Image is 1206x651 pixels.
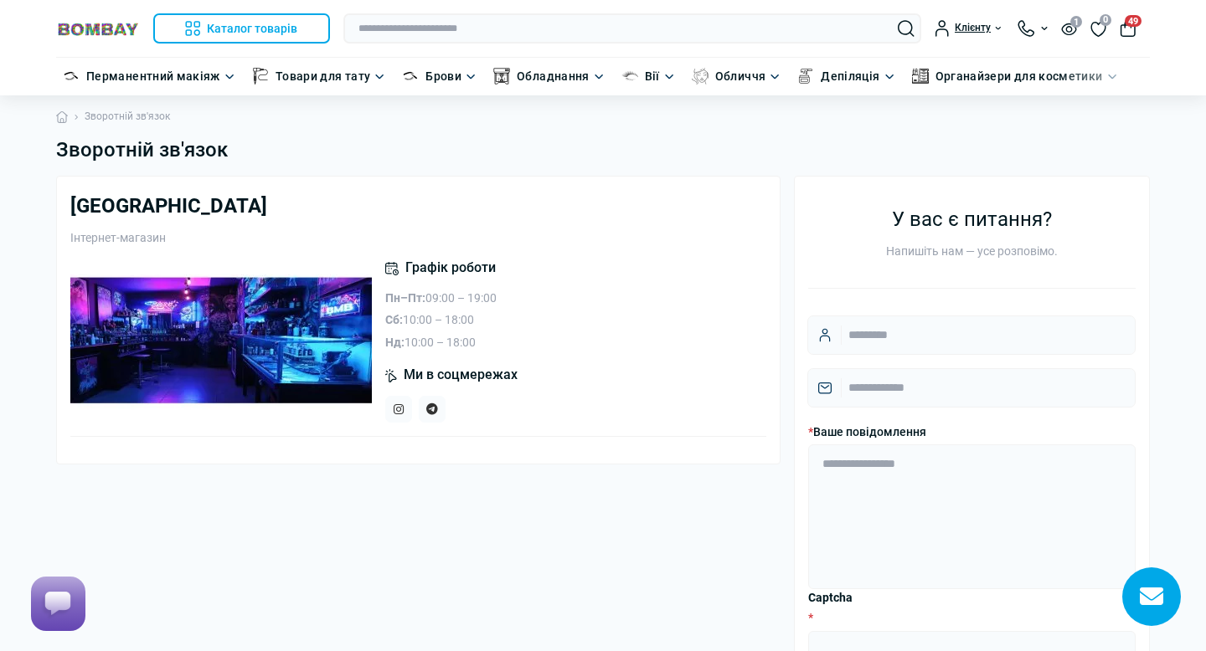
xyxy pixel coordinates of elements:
li: 10:00 – 18:00 [385,310,497,329]
img: Перманентний макіяж [63,68,80,85]
div: Ми в соцмережах [385,368,766,382]
button: 1 [1061,21,1077,35]
a: Вії [645,67,660,85]
button: Search [898,20,915,37]
span: 1 [1070,16,1082,28]
img: Органайзери для косметики [912,68,929,85]
button: 49 [1120,20,1136,37]
img: Депіляція [797,68,814,85]
a: 0 [1090,19,1106,38]
h1: Зворотній зв'язок [56,138,1150,162]
a: Депіляція [821,67,879,85]
li: 09:00 – 19:00 [385,289,497,307]
label: Ваше повідомлення [808,423,926,444]
legend: Captcha [808,589,1136,607]
a: Органайзери для косметики [935,67,1103,85]
img: Брови [402,68,419,85]
li: Зворотній зв'язок [68,109,170,125]
nav: breadcrumb [56,95,1150,138]
img: BOMBAY [56,21,140,37]
div: Інтернет-магазин [70,228,766,247]
span: 49 [1125,15,1142,27]
li: 10:00 – 18:00 [385,333,497,351]
span: 0 [1100,14,1111,26]
img: Вії [621,68,638,85]
img: Обладнання [493,68,510,85]
img: BOMBAY [70,261,372,420]
div: [GEOGRAPHIC_DATA] [70,190,766,222]
button: Каталог товарів [153,13,330,44]
input: Username [807,315,1136,355]
a: Товари для тату [276,67,370,85]
b: Нд: [385,336,405,349]
a: Перманентний макіяж [86,67,220,85]
img: Товари для тату [252,68,269,85]
b: Сб: [385,313,403,326]
img: Обличчя [692,68,709,85]
div: Напишіть нам — усе розповімо. [808,242,1136,260]
a: Обличчя [715,67,766,85]
div: Графік роботи [385,261,497,275]
a: Брови [425,67,461,85]
div: У вас є питання? [808,203,1136,242]
b: Пн–Пт: [385,291,425,305]
a: Обладнання [517,67,590,85]
input: email [807,368,1136,408]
